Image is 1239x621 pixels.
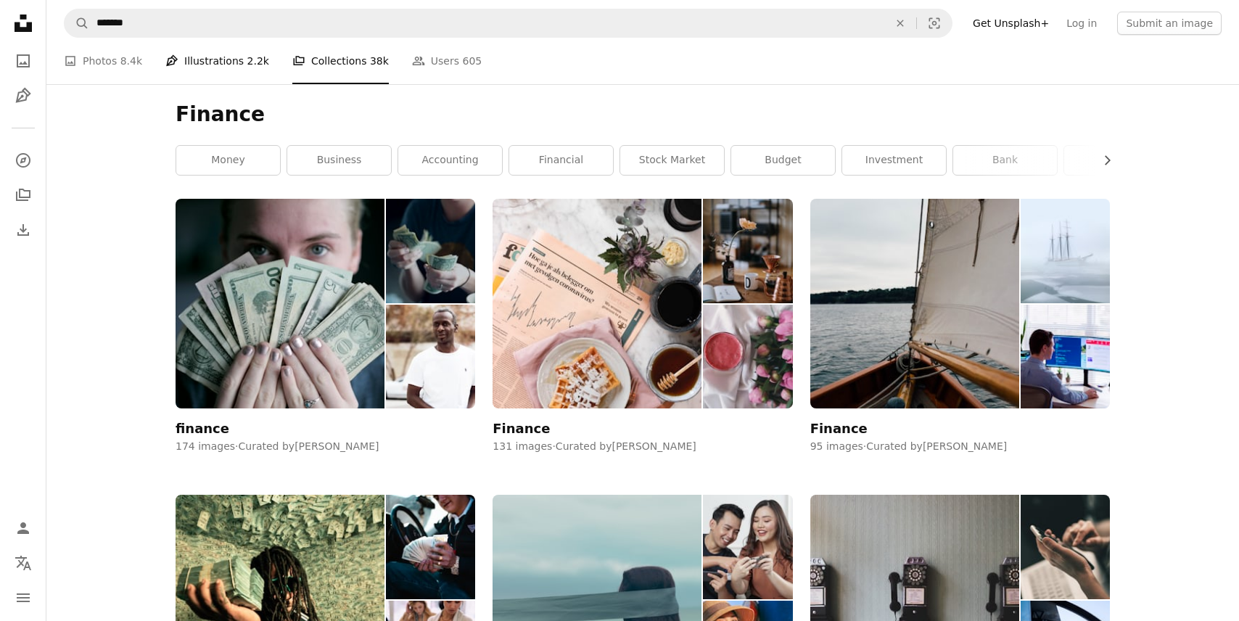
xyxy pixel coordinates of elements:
[509,146,613,175] a: financial
[1021,305,1110,409] img: photo-1583508915901-b5f84c1dcde1
[703,305,792,409] img: photo-1462710596899-bd7954cfb148
[493,420,550,437] div: Finance
[1117,12,1222,35] button: Submit an image
[165,38,269,84] a: Illustrations 2.2k
[9,146,38,175] a: Explore
[9,514,38,543] a: Log in / Sign up
[493,199,792,436] a: Finance
[176,199,475,436] a: finance
[1021,495,1110,599] img: photo-1615840287214-7ff58936c4cf
[810,199,1110,436] a: Finance
[9,9,38,41] a: Home — Unsplash
[842,146,946,175] a: investment
[176,102,1110,128] h1: Finance
[9,215,38,244] a: Download History
[493,199,701,408] img: photo-1580652893830-5828a20b203e
[810,440,1110,454] div: 95 images · Curated by [PERSON_NAME]
[386,495,475,599] img: photo-1616645004064-aebe96923cbb
[620,146,724,175] a: stock market
[9,583,38,612] button: Menu
[964,12,1058,35] a: Get Unsplash+
[493,440,792,454] div: 131 images · Curated by [PERSON_NAME]
[64,9,952,38] form: Find visuals sitewide
[176,420,229,437] div: finance
[176,146,280,175] a: money
[386,199,475,303] img: photo-1518458028785-8fbcd101ebb9
[703,199,792,303] img: photo-1517466996322-2668610a3309
[287,146,391,175] a: business
[810,199,1019,408] img: photo-1474915380005-b538cf01fe7b
[953,146,1057,175] a: bank
[1058,12,1106,35] a: Log in
[9,81,38,110] a: Illustrations
[810,420,868,437] div: Finance
[176,199,384,408] img: photo-1518183214770-9cffbec72538
[917,9,952,37] button: Visual search
[64,38,142,84] a: Photos 8.4k
[463,53,482,69] span: 605
[176,440,475,454] div: 174 images · Curated by [PERSON_NAME]
[1064,146,1168,175] a: banking
[120,53,142,69] span: 8.4k
[247,53,269,69] span: 2.2k
[1094,146,1110,175] button: scroll list to the right
[412,38,482,84] a: Users 605
[9,46,38,75] a: Photos
[386,305,475,409] img: photo-1484516396415-4971641de8e0
[703,495,792,599] img: photo-1565870100382-f0a510db3cd1
[1021,199,1110,303] img: photo-1519156892420-a61fb5543505
[9,181,38,210] a: Collections
[884,9,916,37] button: Clear
[65,9,89,37] button: Search Unsplash
[398,146,502,175] a: accounting
[731,146,835,175] a: budget
[9,548,38,577] button: Language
